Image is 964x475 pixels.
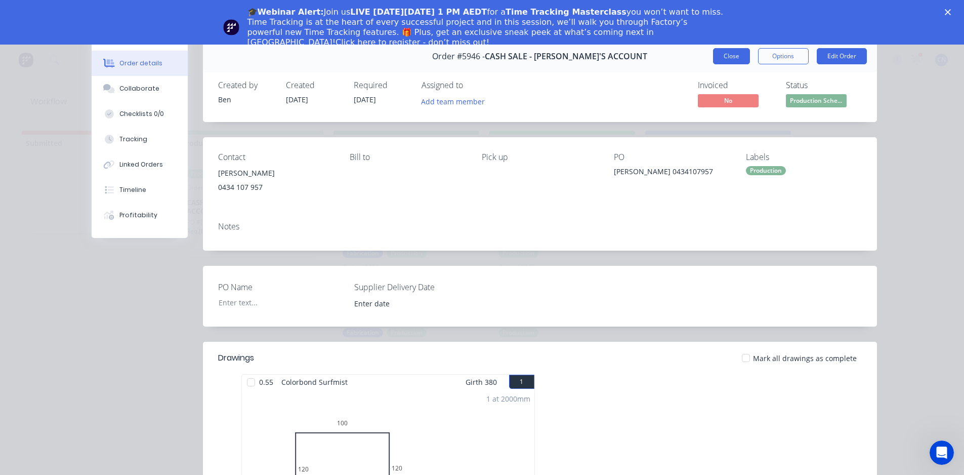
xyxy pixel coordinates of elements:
[119,109,164,118] div: Checklists 0/0
[255,375,277,389] span: 0.55
[506,7,626,17] b: Time Tracking Masterclass
[354,95,376,104] span: [DATE]
[286,95,308,104] span: [DATE]
[92,101,188,127] button: Checklists 0/0
[485,52,647,61] span: CASH SALE - [PERSON_NAME]'S ACCOUNT
[336,37,489,47] a: Click here to register - don’t miss out!
[466,375,497,389] span: Girth 380
[92,127,188,152] button: Tracking
[218,281,345,293] label: PO Name
[422,81,523,90] div: Assigned to
[786,94,847,107] span: Production Sche...
[218,222,862,231] div: Notes
[119,160,163,169] div: Linked Orders
[218,152,334,162] div: Contact
[509,375,534,389] button: 1
[277,375,352,389] span: Colorbond Surfmist
[817,48,867,64] button: Edit Order
[286,81,342,90] div: Created
[746,166,786,175] div: Production
[92,76,188,101] button: Collaborate
[614,166,730,180] div: [PERSON_NAME] 0434107957
[218,166,334,199] div: [PERSON_NAME]0434 107 957
[786,81,862,90] div: Status
[758,48,809,64] button: Options
[786,94,847,109] button: Production Sche...
[482,152,598,162] div: Pick up
[422,94,490,108] button: Add team member
[92,51,188,76] button: Order details
[119,59,162,68] div: Order details
[347,296,473,311] input: Enter date
[415,94,490,108] button: Add team member
[218,81,274,90] div: Created by
[614,152,730,162] div: PO
[119,135,147,144] div: Tracking
[713,48,750,64] button: Close
[746,152,862,162] div: Labels
[119,84,159,93] div: Collaborate
[945,9,955,15] div: Close
[432,52,485,61] span: Order #5946 -
[92,177,188,203] button: Timeline
[92,203,188,228] button: Profitability
[218,166,334,180] div: [PERSON_NAME]
[247,7,324,17] b: 🎓Webinar Alert:
[698,94,759,107] span: No
[119,185,146,194] div: Timeline
[698,81,774,90] div: Invoiced
[930,441,954,465] iframe: Intercom live chat
[350,152,466,162] div: Bill to
[92,152,188,177] button: Linked Orders
[486,393,530,404] div: 1 at 2000mm
[119,211,157,220] div: Profitability
[218,180,334,194] div: 0434 107 957
[223,19,239,35] img: Profile image for Team
[354,281,481,293] label: Supplier Delivery Date
[218,352,254,364] div: Drawings
[753,353,857,364] span: Mark all drawings as complete
[354,81,409,90] div: Required
[218,94,274,105] div: Ben
[247,7,725,48] div: Join us for a you won’t want to miss. Time Tracking is at the heart of every successful project a...
[350,7,487,17] b: LIVE [DATE][DATE] 1 PM AEDT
